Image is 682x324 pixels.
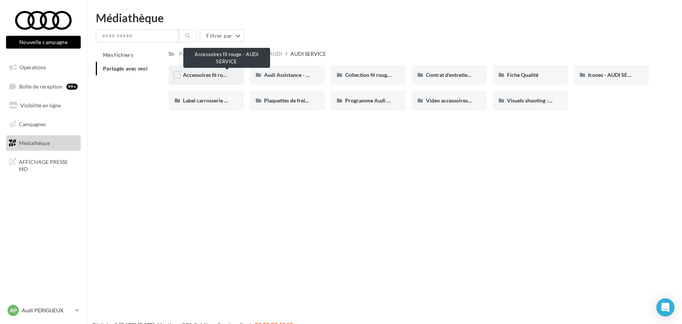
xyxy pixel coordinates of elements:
[183,97,306,104] span: Label carrosserie et label pare-brise - AUDI SERVICE
[5,154,82,176] a: AFFICHAGE PRESSE MD
[200,29,244,42] button: Filtrer par
[96,12,673,23] div: Médiathèque
[103,52,133,58] span: Mes fichiers
[345,97,470,104] span: Programme Audi 5+ - Segments 2&3 - AUDI SERVICE
[19,121,46,127] span: Campagnes
[5,116,82,132] a: Campagnes
[183,48,270,68] div: Accessoires fil rouge - AUDI SERVICE
[179,50,221,58] div: Partagés avec moi
[19,139,50,146] span: Médiathèque
[6,303,81,318] a: AP Audi PERIGUEUX
[19,83,62,89] span: Boîte de réception
[264,72,341,78] span: Audi Assistance - AUDI SERVICE
[10,307,17,314] span: AP
[20,64,46,70] span: Opérations
[6,36,81,49] button: Nouvelle campagne
[264,97,342,104] span: Plaquettes de frein - Audi Service
[290,50,326,58] div: AUDI SERVICE
[345,72,429,78] span: Collection fil rouge - AUDI SERVICE
[656,298,674,316] div: Open Intercom Messenger
[103,65,147,72] span: Partagés avec moi
[5,60,82,75] a: Opérations
[183,72,270,78] span: Accessoires fil rouge - AUDI SERVICE
[22,307,72,314] p: Audi PERIGUEUX
[5,135,82,151] a: Médiathèque
[588,72,642,78] span: Icones - AUDI SERVICE
[426,97,507,104] span: Video accessoires - AUDI SERVICE
[20,102,61,109] span: Visibilité en ligne
[66,84,78,90] div: 99+
[5,98,82,113] a: Visibilité en ligne
[507,72,538,78] span: Fiche Qualité
[5,78,82,95] a: Boîte de réception99+
[426,72,510,78] span: Contrat d'entretien - AUDI SERVICE
[507,97,585,104] span: Visuels shooting - AUDI SERVICE
[19,157,78,173] span: AFFICHAGE PRESSE MD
